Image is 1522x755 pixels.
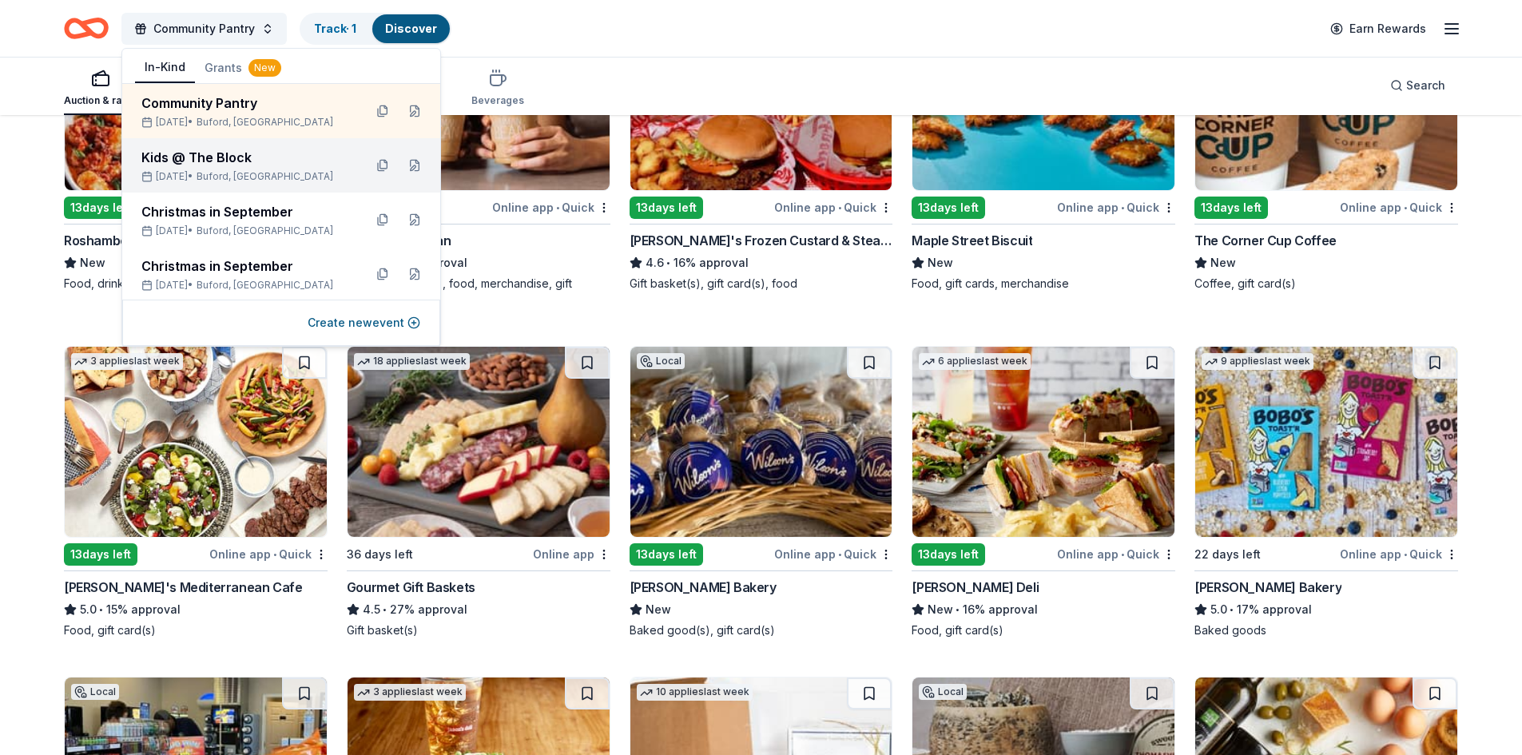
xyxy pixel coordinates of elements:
button: Beverages [471,62,524,115]
span: • [1121,201,1124,214]
span: Buford, [GEOGRAPHIC_DATA] [197,225,333,237]
div: 6 applies last week [919,353,1031,370]
span: Search [1406,76,1445,95]
div: Coffee, gift card(s) [1194,276,1458,292]
img: Image for Taziki's Mediterranean Cafe [65,347,327,537]
span: • [99,603,103,616]
img: Image for Gourmet Gift Baskets [348,347,610,537]
span: Buford, [GEOGRAPHIC_DATA] [197,116,333,129]
button: Search [1377,70,1458,101]
div: Beverages [471,94,524,107]
span: • [1121,548,1124,561]
div: 13 days left [64,543,137,566]
div: 13 days left [1194,197,1268,219]
span: Community Pantry [153,19,255,38]
span: • [838,201,841,214]
div: Maple Street Biscuit [912,231,1032,250]
div: 27% approval [347,600,610,619]
span: 4.5 [363,600,380,619]
span: 5.0 [1210,600,1227,619]
span: 4.6 [646,253,664,272]
span: • [383,603,387,616]
div: [DATE] • [141,170,351,183]
a: Earn Rewards [1321,14,1436,43]
span: New [646,600,671,619]
button: Community Pantry [121,13,287,45]
div: Coffee product(s), food, merchandise, gift card(s) [347,276,610,308]
div: 16% approval [912,600,1175,619]
div: 13 days left [630,197,703,219]
span: 5.0 [80,600,97,619]
span: Buford, [GEOGRAPHIC_DATA] [197,170,333,183]
div: [PERSON_NAME]'s Frozen Custard & Steakburgers [630,231,893,250]
button: Auction & raffle [64,62,137,115]
span: • [556,201,559,214]
div: [DATE] • [141,116,351,129]
img: Image for Bobo's Bakery [1195,347,1457,537]
div: 5% approval [347,253,610,272]
div: 13 days left [64,197,137,219]
div: 13 days left [630,543,703,566]
div: Food, gift card(s) [912,622,1175,638]
div: 10 applies last week [637,684,753,701]
div: The Corner Cup Coffee [1194,231,1337,250]
div: New [248,59,281,77]
div: 13 days left [912,543,985,566]
a: Image for McAlister's Deli6 applieslast week13days leftOnline app•Quick[PERSON_NAME] DeliNew•16% ... [912,346,1175,638]
span: • [1404,201,1407,214]
span: • [1230,603,1234,616]
div: 3 applies last week [71,353,183,370]
span: New [928,253,953,272]
div: [DATE] • [141,279,351,292]
span: New [80,253,105,272]
div: 18 applies last week [354,353,470,370]
a: Image for Taziki's Mediterranean Cafe3 applieslast week13days leftOnline app•Quick[PERSON_NAME]'s... [64,346,328,638]
div: Roshambo [64,231,128,250]
span: • [273,548,276,561]
div: [PERSON_NAME] Deli [912,578,1039,597]
div: Gourmet Gift Baskets [347,578,475,597]
div: Online app Quick [774,197,892,217]
div: Online app Quick [1057,544,1175,564]
div: Community Pantry [141,93,351,113]
div: [PERSON_NAME] Bakery [1194,578,1341,597]
div: Online app Quick [209,544,328,564]
div: 9 applies last week [1202,353,1313,370]
div: Local [919,684,967,700]
div: Online app Quick [1340,197,1458,217]
a: Image for Bobo's Bakery9 applieslast week22 days leftOnline app•Quick[PERSON_NAME] Bakery5.0•17% ... [1194,346,1458,638]
div: Food, drink, gift card(s) [64,276,328,292]
div: [PERSON_NAME]'s Mediterranean Cafe [64,578,302,597]
div: Online app Quick [1340,544,1458,564]
div: Online app Quick [492,197,610,217]
span: Buford, [GEOGRAPHIC_DATA] [197,279,333,292]
div: [PERSON_NAME] Bakery [630,578,777,597]
div: Gift basket(s), gift card(s), food [630,276,893,292]
button: In-Kind [135,53,195,83]
button: Create newevent [308,313,420,332]
div: 13 days left [912,197,985,219]
div: Online app [533,544,610,564]
div: 15% approval [64,600,328,619]
div: Online app Quick [774,544,892,564]
img: Image for McAlister's Deli [912,347,1174,537]
span: New [928,600,953,619]
div: 36 days left [347,545,413,564]
button: Track· 1Discover [300,13,451,45]
div: 3 applies last week [354,684,466,701]
a: Home [64,10,109,47]
span: • [956,603,960,616]
div: Christmas in September [141,202,351,221]
span: • [838,548,841,561]
a: Image for Wilson's BakeryLocal13days leftOnline app•Quick[PERSON_NAME] BakeryNewBaked good(s), gi... [630,346,893,638]
div: 16% approval [630,253,893,272]
button: Grants [195,54,291,82]
div: Baked goods [1194,622,1458,638]
a: Discover [385,22,437,35]
img: Image for Wilson's Bakery [630,347,892,537]
div: Auction & raffle [64,94,137,107]
div: 22 days left [1194,545,1261,564]
div: [DATE] • [141,225,351,237]
div: Local [71,684,119,700]
div: Gift basket(s) [347,622,610,638]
